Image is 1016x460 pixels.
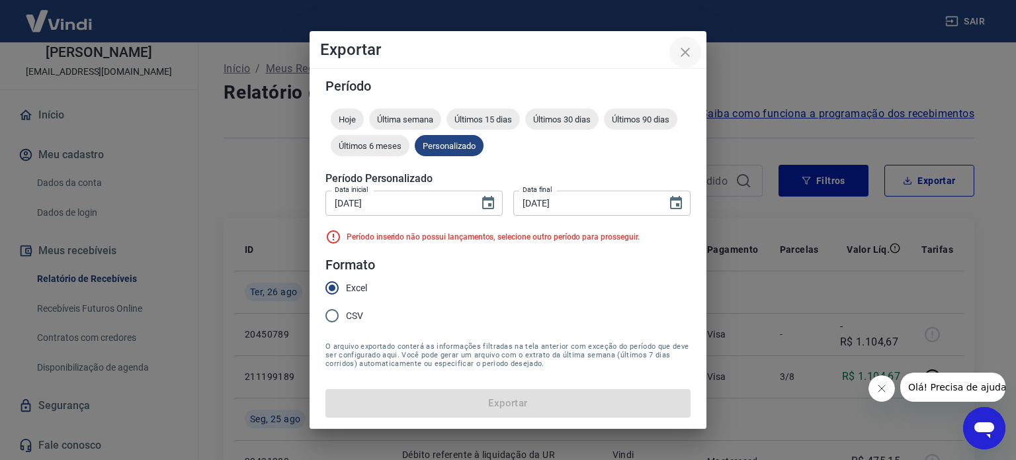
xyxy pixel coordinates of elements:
h4: Exportar [320,42,696,58]
span: Hoje [331,115,364,124]
iframe: Fechar mensagem [868,375,895,402]
span: O arquivo exportado conterá as informações filtradas na tela anterior com exceção do período que ... [325,342,691,368]
div: Hoje [331,109,364,130]
label: Data final [523,185,552,195]
h5: Período [325,79,691,93]
div: Últimos 90 dias [604,109,677,130]
legend: Formato [325,255,375,275]
div: Últimos 6 meses [331,135,409,156]
span: Olá! Precisa de ajuda? [8,9,111,20]
span: Excel [346,281,367,295]
h5: Período Personalizado [325,172,691,185]
span: Últimos 6 meses [331,141,409,151]
span: Últimos 30 dias [525,115,599,124]
button: Choose date, selected date is 29 de ago de 2025 [475,190,501,216]
div: Últimos 30 dias [525,109,599,130]
span: Últimos 90 dias [604,115,677,124]
span: Personalizado [415,141,484,151]
span: Última semana [369,115,441,124]
button: Choose date, selected date is 29 de set de 2025 [663,190,689,216]
span: Últimos 15 dias [446,115,520,124]
label: Data inicial [335,185,368,195]
div: Última semana [369,109,441,130]
div: Personalizado [415,135,484,156]
input: DD/MM/YYYY [325,191,470,215]
iframe: Botão para abrir a janela de mensagens [963,407,1005,449]
div: Últimos 15 dias [446,109,520,130]
iframe: Mensagem da empresa [900,373,1005,402]
span: CSV [346,309,363,323]
input: DD/MM/YYYY [513,191,657,215]
button: close [669,36,701,68]
p: Período inserido não possui lançamentos, selecione outro período para prosseguir. [347,231,640,243]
